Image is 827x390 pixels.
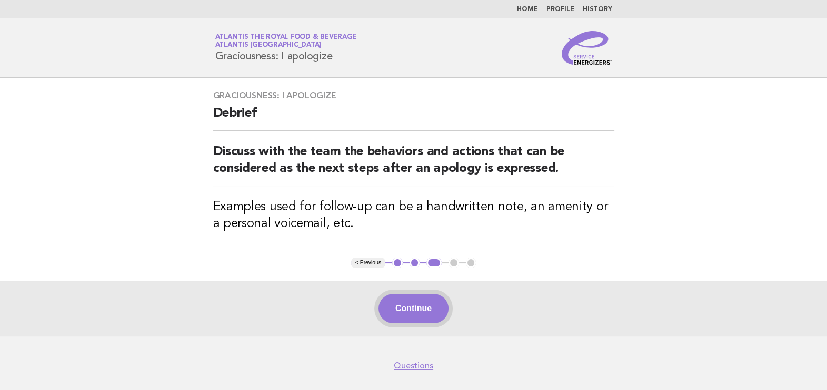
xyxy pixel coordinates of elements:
[215,42,322,49] span: Atlantis [GEOGRAPHIC_DATA]
[213,90,614,101] h3: Graciousness: I apologize
[583,6,612,13] a: History
[378,294,449,323] button: Continue
[517,6,538,13] a: Home
[394,361,433,371] a: Questions
[213,199,614,232] h3: Examples used for follow-up can be a handwritten note, an amenity or a personal voicemail, etc.
[392,258,403,268] button: 1
[351,258,385,268] button: < Previous
[546,6,574,13] a: Profile
[215,34,357,61] h1: Graciousness: I apologize
[213,105,614,131] h2: Debrief
[410,258,420,268] button: 2
[562,31,612,65] img: Service Energizers
[213,143,614,186] h2: Discuss with the team the behaviors and actions that can be considered as the next steps after an...
[426,258,442,268] button: 3
[215,34,357,48] a: Atlantis the Royal Food & BeverageAtlantis [GEOGRAPHIC_DATA]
